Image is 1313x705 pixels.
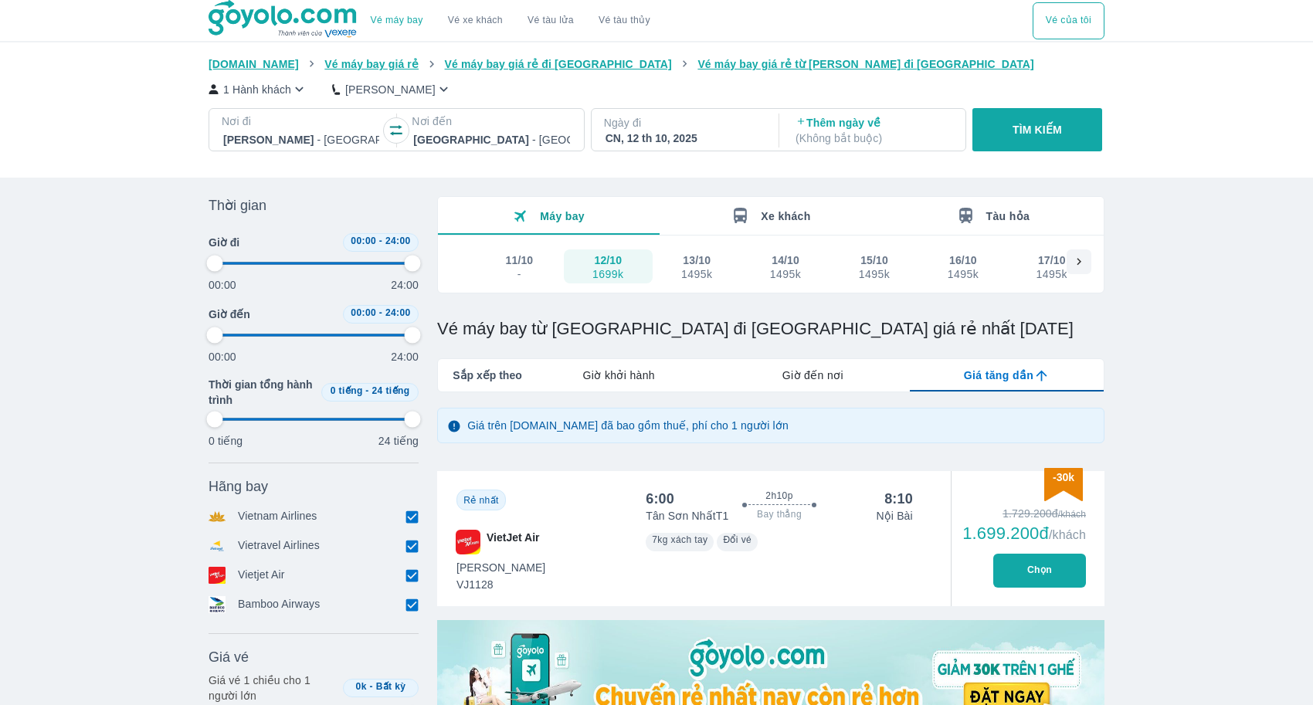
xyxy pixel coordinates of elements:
[1033,2,1104,39] button: Vé của tôi
[586,2,663,39] button: Vé tàu thủy
[209,648,249,666] span: Giá vé
[365,385,368,396] span: -
[331,385,363,396] span: 0 tiếng
[351,307,376,318] span: 00:00
[683,253,711,268] div: 13/10
[1013,122,1062,137] p: TÌM KIẾM
[356,681,367,692] span: 0k
[860,253,888,268] div: 15/10
[209,307,250,322] span: Giờ đến
[772,253,799,268] div: 14/10
[351,236,376,246] span: 00:00
[594,253,622,268] div: 12/10
[876,508,912,524] p: Nội Bài
[238,508,317,525] p: Vietnam Airlines
[370,681,373,692] span: -
[646,508,728,524] p: Tân Sơn Nhất T1
[345,82,436,97] p: [PERSON_NAME]
[456,530,480,554] img: VJ
[796,115,952,146] p: Thêm ngày về
[1036,268,1067,280] div: 1495k
[391,277,419,293] p: 24:00
[379,236,382,246] span: -
[209,58,299,70] span: [DOMAIN_NAME]
[385,236,411,246] span: 24:00
[604,115,763,130] p: Ngày đi
[456,577,545,592] span: VJ1128
[1038,253,1066,268] div: 17/10
[782,368,843,383] span: Giờ đến nơi
[487,530,539,554] span: VietJet Air
[1049,528,1086,541] span: /khách
[948,268,979,280] div: 1495k
[606,130,762,146] div: CN, 12 th 10, 2025
[697,58,1034,70] span: Vé máy bay giá rẻ từ [PERSON_NAME] đi [GEOGRAPHIC_DATA]
[222,114,381,129] p: Nơi đi
[453,368,522,383] span: Sắp xếp theo
[765,490,792,502] span: 2h10p
[652,534,707,545] span: 7kg xách tay
[859,268,890,280] div: 1495k
[209,81,307,97] button: 1 Hành khách
[1033,2,1104,39] div: choose transportation mode
[445,58,672,70] span: Vé máy bay giá rẻ đi [GEOGRAPHIC_DATA]
[371,15,423,26] a: Vé máy bay
[962,506,1086,521] div: 1.729.200đ
[467,418,789,433] p: Giá trên [DOMAIN_NAME] đã bao gồm thuế, phí cho 1 người lớn
[412,114,571,129] p: Nơi đến
[209,235,239,250] span: Giờ đi
[592,268,623,280] div: 1699k
[223,82,291,97] p: 1 Hành khách
[456,560,545,575] span: [PERSON_NAME]
[962,524,1086,543] div: 1.699.200đ
[238,596,320,613] p: Bamboo Airways
[448,15,503,26] a: Vé xe khách
[209,673,337,703] p: Giá vé 1 chiều cho 1 người lớn
[358,2,663,39] div: choose transportation mode
[391,349,419,364] p: 24:00
[385,307,411,318] span: 24:00
[986,210,1030,222] span: Tàu hỏa
[770,268,801,280] div: 1495k
[209,377,315,408] span: Thời gian tổng hành trình
[209,56,1104,72] nav: breadcrumb
[507,268,533,280] div: -
[796,130,952,146] p: ( Không bắt buộc )
[209,433,243,449] p: 0 tiếng
[949,253,977,268] div: 16/10
[1053,471,1074,483] span: -30k
[884,490,913,508] div: 8:10
[646,490,674,508] div: 6:00
[332,81,452,97] button: [PERSON_NAME]
[372,385,410,396] span: 24 tiếng
[1044,468,1083,501] img: discount
[506,253,534,268] div: 11/10
[463,495,498,506] span: Rẻ nhất
[209,477,268,496] span: Hãng bay
[993,554,1086,588] button: Chọn
[378,433,419,449] p: 24 tiếng
[723,534,751,545] span: Đổi vé
[209,196,266,215] span: Thời gian
[761,210,810,222] span: Xe khách
[583,368,655,383] span: Giờ khởi hành
[238,537,320,554] p: Vietravel Airlines
[238,567,285,584] p: Vietjet Air
[209,277,236,293] p: 00:00
[379,307,382,318] span: -
[475,249,1067,283] div: scrollable day and price
[964,368,1033,383] span: Giá tăng dần
[376,681,406,692] span: Bất kỳ
[972,108,1101,151] button: TÌM KIẾM
[209,349,236,364] p: 00:00
[522,359,1104,391] div: lab API tabs example
[540,210,585,222] span: Máy bay
[681,268,712,280] div: 1495k
[437,318,1104,340] h1: Vé máy bay từ [GEOGRAPHIC_DATA] đi [GEOGRAPHIC_DATA] giá rẻ nhất [DATE]
[515,2,586,39] a: Vé tàu lửa
[324,58,419,70] span: Vé máy bay giá rẻ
